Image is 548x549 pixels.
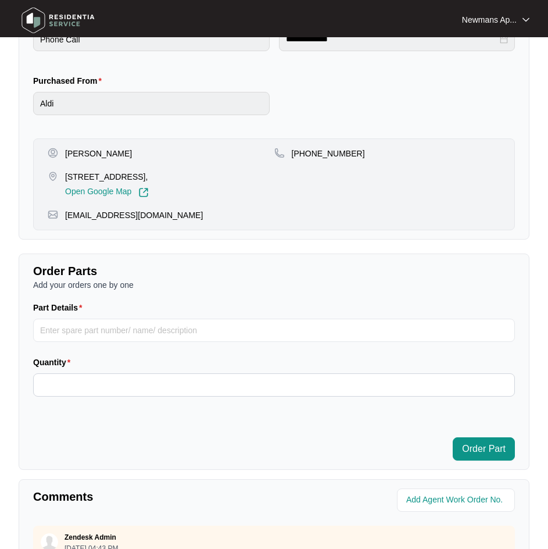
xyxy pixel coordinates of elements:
a: Open Google Map [65,187,149,198]
input: Add Agent Work Order No. [406,493,508,507]
p: Order Parts [33,263,515,279]
img: residentia service logo [17,3,99,38]
input: Quantity [34,374,514,396]
span: Order Part [462,442,506,456]
p: Zendesk Admin [65,533,116,542]
p: [EMAIL_ADDRESS][DOMAIN_NAME] [65,209,203,221]
img: user-pin [48,148,58,158]
input: Part Details [33,319,515,342]
img: map-pin [48,171,58,181]
input: Purchased From [33,92,270,115]
p: Newmans Ap... [462,14,517,26]
p: [STREET_ADDRESS], [65,171,149,183]
img: map-pin [274,148,285,158]
img: Link-External [138,187,149,198]
img: dropdown arrow [522,17,529,23]
label: Quantity [33,357,75,368]
p: [PHONE_NUMBER] [292,148,365,159]
p: [PERSON_NAME] [65,148,132,159]
p: Add your orders one by one [33,279,515,291]
label: Part Details [33,302,87,313]
label: Purchased From [33,75,106,87]
p: Comments [33,489,266,505]
img: map-pin [48,209,58,220]
button: Order Part [453,437,515,461]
